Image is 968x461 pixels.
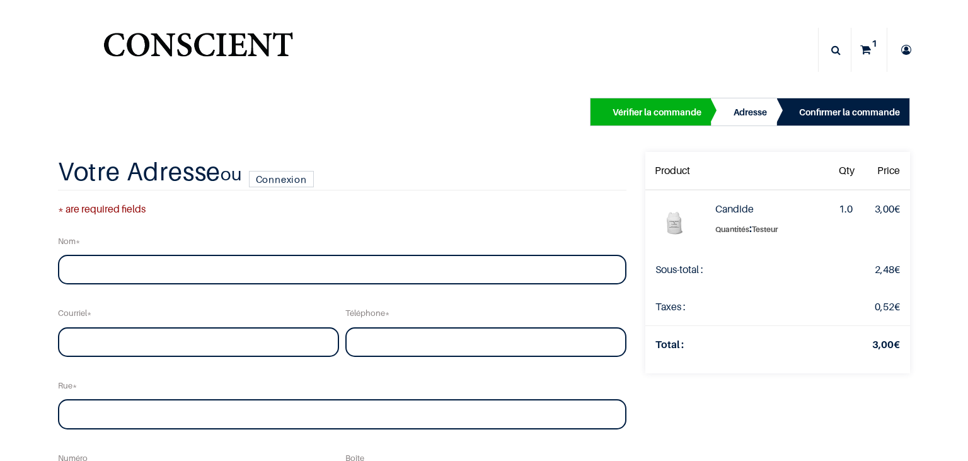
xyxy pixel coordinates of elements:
[101,25,296,75] a: Logo of Conscient
[872,338,900,351] strong: €
[799,105,900,120] div: Confirmer la commande
[58,300,91,327] label: Courriel
[101,25,296,75] img: Conscient
[645,251,801,288] td: Sous-total :
[645,152,705,190] th: Product
[875,263,894,276] span: 2,48
[715,202,754,215] strong: Candide
[865,152,910,190] th: Price
[851,28,887,72] a: 1
[872,338,894,351] span: 3,00
[58,157,626,190] h2: Votre Adresse
[715,220,819,237] label: :
[221,163,243,184] small: ou
[249,171,314,187] a: Connexion
[645,288,801,326] td: Taxes :
[875,202,894,215] span: 3,00
[58,372,77,399] label: Rue
[655,338,684,351] strong: Total :
[839,201,855,218] div: 1.0
[734,105,767,120] div: Adresse
[655,201,695,241] img: Candide (Testeur)
[752,225,778,234] span: Testeur
[875,300,894,313] span: 0,52
[875,202,900,215] span: €
[868,37,880,50] sup: 1
[829,152,865,190] th: Qty
[613,105,701,120] div: Vérifier la commande
[58,201,626,218] span: * are required fields
[715,225,749,234] span: Quantités
[58,228,80,255] label: Nom
[875,263,900,276] span: €
[875,300,900,313] span: €
[345,300,389,327] label: Téléphone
